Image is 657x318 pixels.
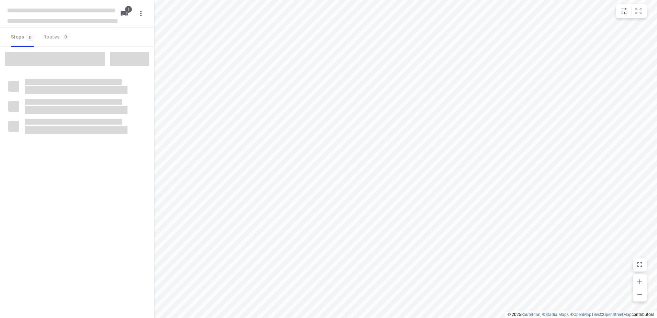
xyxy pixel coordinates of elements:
[616,4,647,18] div: small contained button group
[574,312,600,317] a: OpenMapTiles
[617,4,631,18] button: Map settings
[603,312,632,317] a: OpenStreetMap
[521,312,541,317] a: Routetitan
[508,312,654,317] li: © 2025 , © , © © contributors
[545,312,569,317] a: Stadia Maps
